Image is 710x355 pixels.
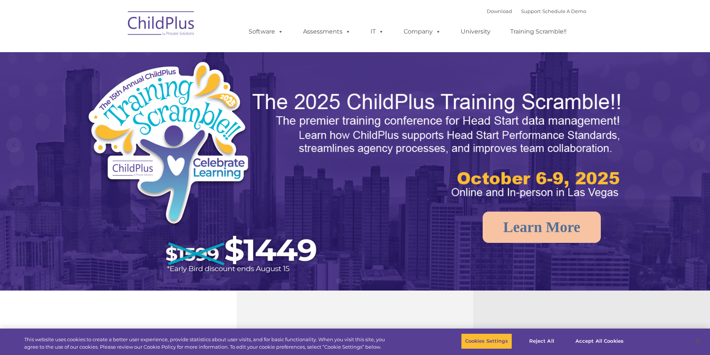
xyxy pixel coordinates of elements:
button: Accept All Cookies [571,333,628,349]
a: Software [241,24,291,39]
a: Assessments [296,24,358,39]
a: Training Scramble!! [503,24,574,39]
button: Cookies Settings [461,333,512,349]
div: This website uses cookies to create a better user experience, provide statistics about user visit... [24,336,391,351]
button: Reject All [518,333,565,349]
font: | [487,8,586,14]
img: ChildPlus by Procare Solutions [124,6,199,43]
span: Last name [104,49,126,55]
span: Phone number [104,80,135,85]
a: Company [396,24,448,39]
a: Learn More [483,212,601,243]
a: Support [521,8,541,14]
a: Download [487,8,512,14]
a: Schedule A Demo [542,8,586,14]
a: IT [363,24,391,39]
button: Close [690,333,706,349]
a: University [453,24,498,39]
